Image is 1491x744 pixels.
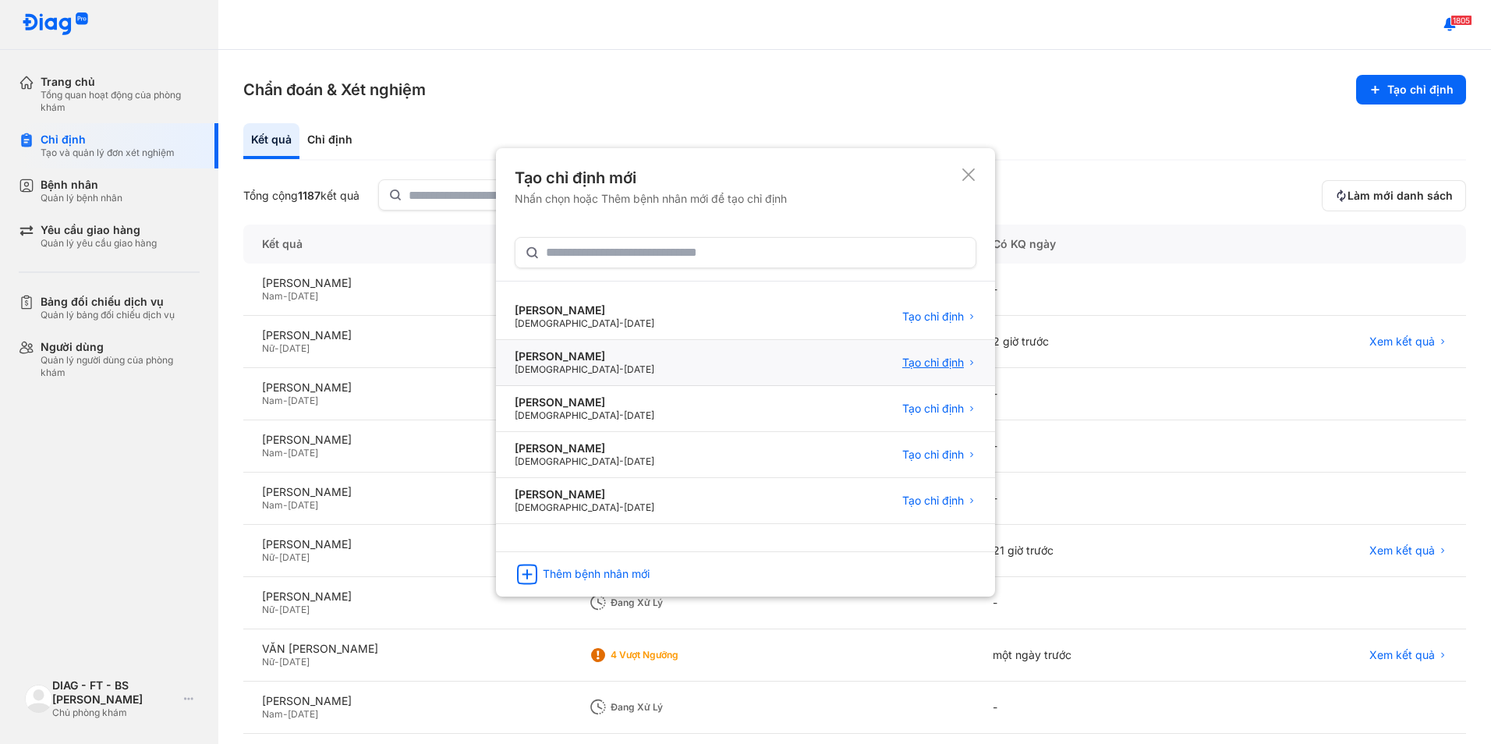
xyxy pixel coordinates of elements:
[515,395,654,409] div: [PERSON_NAME]
[515,303,654,317] div: [PERSON_NAME]
[619,363,624,375] span: -
[624,409,654,421] span: [DATE]
[515,349,654,363] div: [PERSON_NAME]
[902,448,964,462] span: Tạo chỉ định
[624,317,654,329] span: [DATE]
[624,363,654,375] span: [DATE]
[902,356,964,370] span: Tạo chỉ định
[543,567,650,581] div: Thêm bệnh nhân mới
[515,501,619,513] span: [DEMOGRAPHIC_DATA]
[902,402,964,416] span: Tạo chỉ định
[619,409,624,421] span: -
[624,501,654,513] span: [DATE]
[619,501,624,513] span: -
[515,192,787,206] div: Nhấn chọn hoặc Thêm bệnh nhân mới để tạo chỉ định
[902,494,964,508] span: Tạo chỉ định
[515,363,619,375] span: [DEMOGRAPHIC_DATA]
[515,409,619,421] span: [DEMOGRAPHIC_DATA]
[619,455,624,467] span: -
[902,310,964,324] span: Tạo chỉ định
[515,455,619,467] span: [DEMOGRAPHIC_DATA]
[515,487,654,501] div: [PERSON_NAME]
[515,317,619,329] span: [DEMOGRAPHIC_DATA]
[624,455,654,467] span: [DATE]
[515,441,654,455] div: [PERSON_NAME]
[619,317,624,329] span: -
[515,167,787,189] div: Tạo chỉ định mới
